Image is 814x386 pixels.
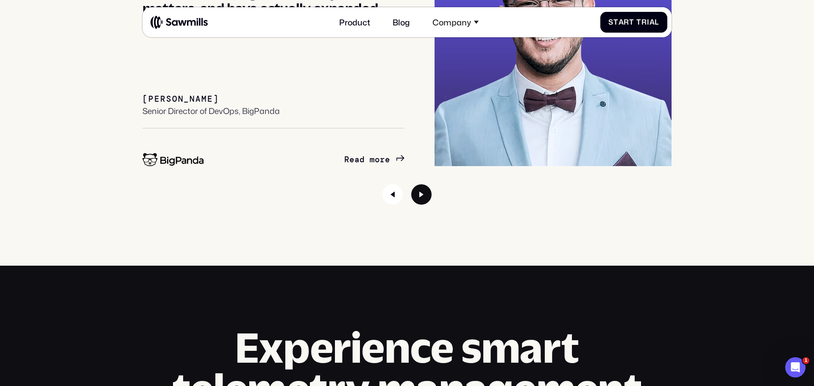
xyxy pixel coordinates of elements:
span: r [380,155,385,164]
span: a [354,155,360,164]
div: Next slide [411,184,432,205]
span: 1 [803,357,809,364]
span: r [624,18,629,26]
a: Blog [387,11,416,33]
div: Company [426,11,485,33]
div: [PERSON_NAME] [142,94,219,104]
div: Previous slide [382,184,403,205]
span: i [647,18,650,26]
span: o [375,155,380,164]
div: Senior Director of DevOps, BigPanda [142,106,280,116]
a: StartTrial [600,12,668,33]
div: Company [432,17,471,27]
a: Product [333,11,376,33]
span: R [344,155,349,164]
span: l [655,18,659,26]
a: Readmore [344,155,404,164]
span: t [613,18,619,26]
span: a [650,18,655,26]
span: T [636,18,641,26]
span: r [641,18,647,26]
span: d [360,155,365,164]
span: m [370,155,375,164]
iframe: Intercom live chat [785,357,806,378]
span: e [349,155,354,164]
span: S [608,18,613,26]
span: t [629,18,634,26]
span: e [385,155,390,164]
span: a [619,18,624,26]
